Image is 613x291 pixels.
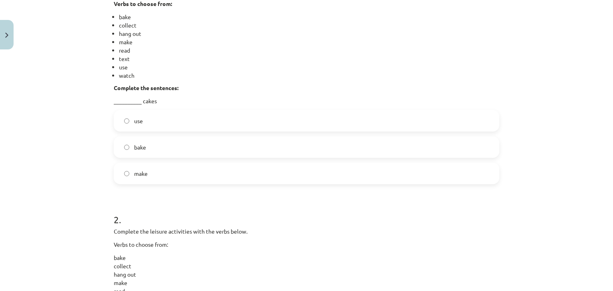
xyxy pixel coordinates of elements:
[124,171,129,176] input: make
[134,143,146,151] span: bake
[114,200,499,225] h1: 2 .
[134,169,148,178] span: make
[119,55,499,63] li: text
[119,29,499,38] li: hang out
[114,84,178,91] strong: Complete the sentences:
[119,21,499,29] li: collect
[119,38,499,46] li: make
[114,227,499,236] p: Complete the leisure activities with the verbs below.
[124,118,129,124] input: use
[124,145,129,150] input: bake
[119,63,499,71] li: use
[5,33,8,38] img: icon-close-lesson-0947bae3869378f0d4975bcd49f059093ad1ed9edebbc8119c70593378902aed.svg
[114,240,499,249] p: Verbs to choose from:
[134,117,143,125] span: use
[119,71,499,80] li: watch
[114,97,499,105] p: __________ cakes
[119,46,499,55] li: read
[119,13,499,21] li: bake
